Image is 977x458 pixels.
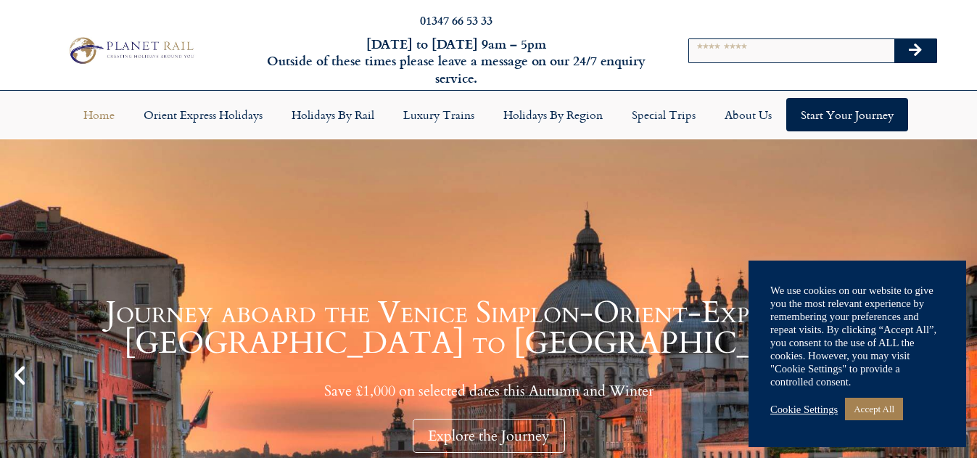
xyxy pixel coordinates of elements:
[710,98,786,131] a: About Us
[389,98,489,131] a: Luxury Trains
[894,39,936,62] button: Search
[264,36,648,86] h6: [DATE] to [DATE] 9am – 5pm Outside of these times please leave a message on our 24/7 enquiry serv...
[36,382,941,400] p: Save £1,000 on selected dates this Autumn and Winter
[36,298,941,359] h1: Journey aboard the Venice Simplon-Orient-Express from [GEOGRAPHIC_DATA] to [GEOGRAPHIC_DATA]
[617,98,710,131] a: Special Trips
[129,98,277,131] a: Orient Express Holidays
[69,98,129,131] a: Home
[413,419,565,453] div: Explore the Journey
[277,98,389,131] a: Holidays by Rail
[770,403,838,416] a: Cookie Settings
[64,34,197,67] img: Planet Rail Train Holidays Logo
[770,284,944,388] div: We use cookies on our website to give you the most relevant experience by remembering your prefer...
[786,98,908,131] a: Start your Journey
[7,363,32,388] div: Previous slide
[7,98,970,131] nav: Menu
[420,12,492,28] a: 01347 66 53 33
[845,398,903,420] a: Accept All
[489,98,617,131] a: Holidays by Region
